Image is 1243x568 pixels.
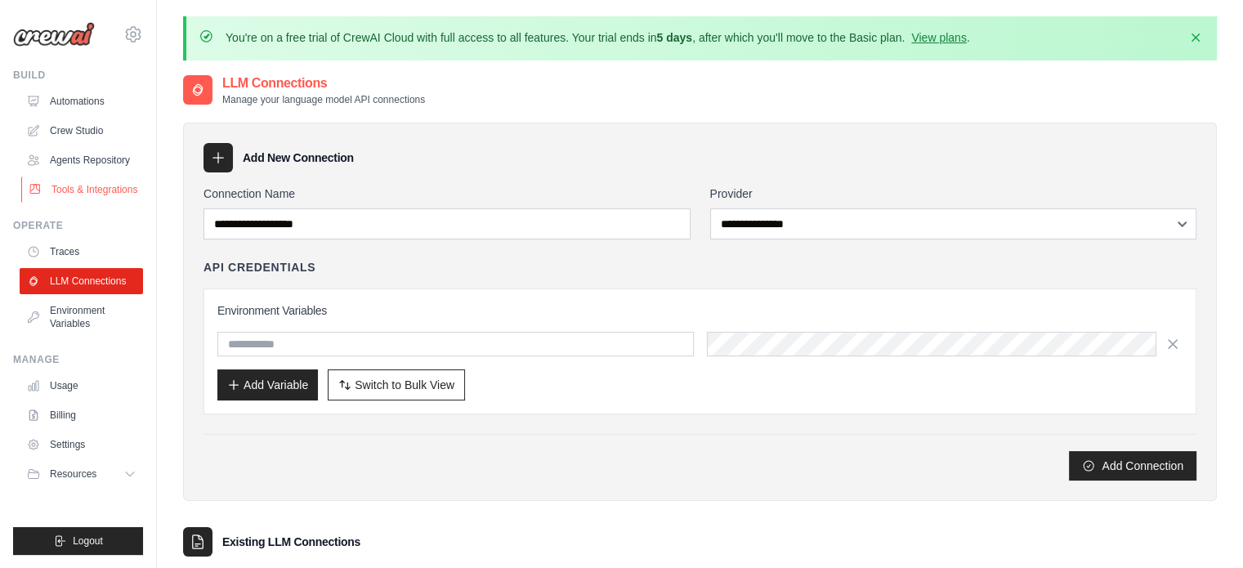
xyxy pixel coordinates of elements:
div: Operate [13,219,143,232]
button: Add Connection [1069,451,1196,481]
img: Logo [13,22,95,47]
p: Manage your language model API connections [222,93,425,106]
a: Agents Repository [20,147,143,173]
button: Add Variable [217,369,318,400]
h3: Existing LLM Connections [222,534,360,550]
h3: Environment Variables [217,302,1183,319]
button: Switch to Bulk View [328,369,465,400]
a: LLM Connections [20,268,143,294]
a: Usage [20,373,143,399]
h4: API Credentials [203,259,315,275]
strong: 5 days [656,31,692,44]
a: Billing [20,402,143,428]
label: Connection Name [203,186,691,202]
span: Switch to Bulk View [355,377,454,393]
div: Manage [13,353,143,366]
span: Resources [50,467,96,481]
a: Crew Studio [20,118,143,144]
div: Build [13,69,143,82]
a: Environment Variables [20,297,143,337]
a: Traces [20,239,143,265]
a: Automations [20,88,143,114]
span: Logout [73,534,103,548]
button: Logout [13,527,143,555]
button: Resources [20,461,143,487]
a: Settings [20,432,143,458]
label: Provider [710,186,1197,202]
a: View plans [911,31,966,44]
h2: LLM Connections [222,74,425,93]
a: Tools & Integrations [21,177,145,203]
p: You're on a free trial of CrewAI Cloud with full access to all features. Your trial ends in , aft... [226,29,970,46]
h3: Add New Connection [243,150,354,166]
